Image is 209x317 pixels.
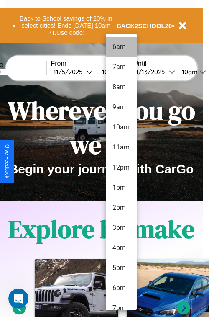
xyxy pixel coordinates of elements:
li: 9am [106,97,137,117]
li: 11am [106,137,137,157]
li: 5pm [106,258,137,278]
li: 7am [106,57,137,77]
iframe: Intercom live chat [8,289,28,309]
li: 4pm [106,238,137,258]
div: Give Feedback [4,144,10,178]
li: 10am [106,117,137,137]
li: 2pm [106,198,137,218]
li: 8am [106,77,137,97]
li: 3pm [106,218,137,238]
li: 12pm [106,157,137,178]
li: 1pm [106,178,137,198]
li: 6pm [106,278,137,298]
li: 6am [106,37,137,57]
